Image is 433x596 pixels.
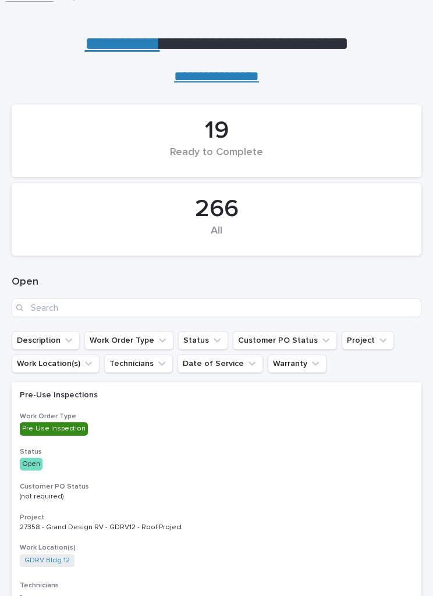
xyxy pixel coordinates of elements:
[12,275,421,289] h1: Open
[20,412,413,421] h3: Work Order Type
[20,523,223,532] p: 27358 - Grand Design RV - GDRV12 - Roof Project
[233,331,337,350] button: Customer PO Status
[31,225,402,249] div: All
[20,458,42,471] div: Open
[24,556,70,565] a: GDRV Bldg 12
[104,354,173,373] button: Technicians
[12,331,80,350] button: Description
[84,331,173,350] button: Work Order Type
[31,116,402,145] div: 19
[12,299,421,317] input: Search
[20,390,223,400] p: Pre-Use Inspections
[268,354,326,373] button: Warranty
[20,422,88,435] div: Pre-Use Inspection
[20,482,413,491] h3: Customer PO Status
[20,581,413,590] h3: Technicians
[178,354,263,373] button: Date of Service
[20,513,413,522] h3: Project
[20,447,413,457] h3: Status
[20,543,413,552] h3: Work Location(s)
[31,195,402,224] div: 266
[12,354,100,373] button: Work Location(s)
[342,331,394,350] button: Project
[20,493,223,501] p: (not required)
[178,331,228,350] button: Status
[31,146,402,171] div: Ready to Complete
